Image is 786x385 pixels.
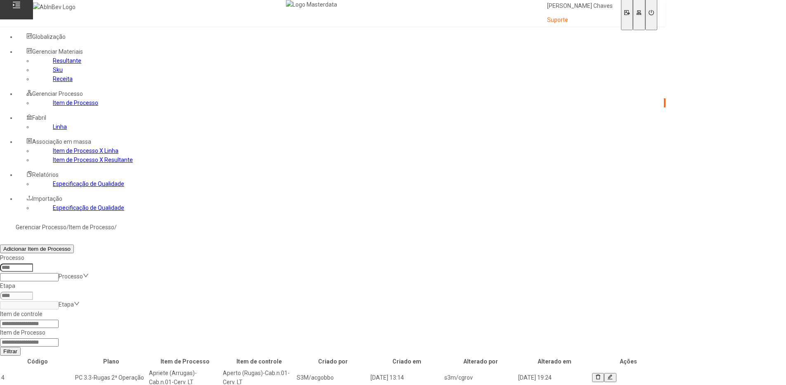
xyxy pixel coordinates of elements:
[296,356,369,366] th: Criado por
[32,48,83,55] span: Gerenciar Materiais
[370,356,443,366] th: Criado em
[32,90,83,97] span: Gerenciar Processo
[114,224,117,231] nz-breadcrumb-separator: /
[32,195,62,202] span: Importação
[53,57,81,64] a: Resultante
[53,67,63,73] a: Sku
[149,356,222,366] th: Item de Processo
[32,138,91,145] span: Associação em massa
[53,204,124,211] a: Especificação de Qualidade
[32,114,46,121] span: Fabril
[547,2,613,10] p: [PERSON_NAME] Chaves
[59,273,83,280] nz-select-placeholder: Processo
[32,33,66,40] span: Globalização
[59,301,74,308] nz-select-placeholder: Etapa
[75,356,148,366] th: Plano
[32,171,59,178] span: Relatórios
[222,356,295,366] th: Item de controle
[16,224,66,231] a: Gerenciar Processo
[444,356,517,366] th: Alterado por
[53,147,118,154] a: Item de Processo X Linha
[3,348,17,354] span: Filtrar
[33,2,76,12] img: AbInBev Logo
[3,246,71,252] span: Adicionar Item de Processo
[518,356,591,366] th: Alterado em
[69,224,114,231] a: Item de Processo
[547,16,613,24] p: Suporte
[53,76,73,82] a: Receita
[53,124,67,130] a: Linha
[1,356,74,366] th: Código
[53,157,133,163] a: Item de Processo X Resultante
[66,224,69,231] nz-breadcrumb-separator: /
[53,181,124,187] a: Especificação de Qualidade
[592,356,665,366] th: Ações
[53,100,98,106] a: Item de Processo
